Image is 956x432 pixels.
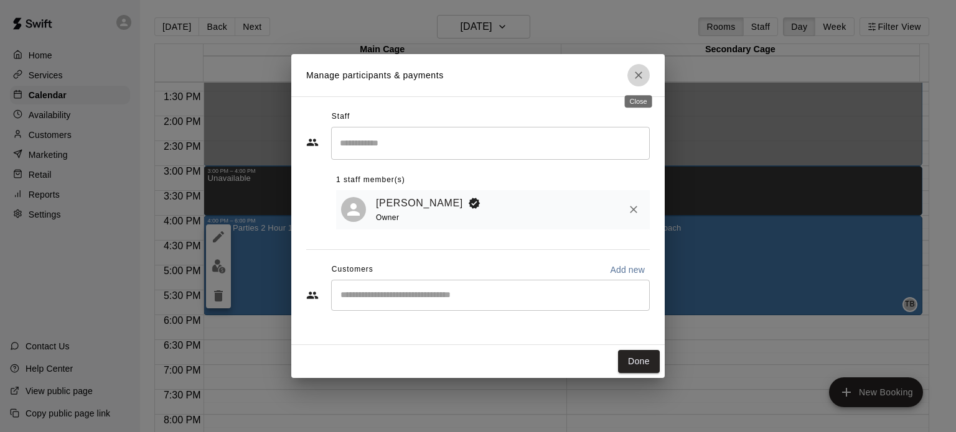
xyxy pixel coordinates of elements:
svg: Staff [306,136,319,149]
div: Tyler Belanger [341,197,366,222]
a: [PERSON_NAME] [376,195,463,211]
button: Close [627,64,650,86]
span: Staff [332,107,350,127]
span: 1 staff member(s) [336,170,405,190]
div: Start typing to search customers... [331,280,650,311]
button: Remove [622,198,645,221]
button: Done [618,350,660,373]
p: Manage participants & payments [306,69,444,82]
p: Add new [610,264,645,276]
div: Search staff [331,127,650,160]
svg: Booking Owner [468,197,480,209]
svg: Customers [306,289,319,301]
button: Add new [605,260,650,280]
span: Owner [376,213,399,222]
div: Close [625,95,652,108]
span: Customers [332,260,373,280]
